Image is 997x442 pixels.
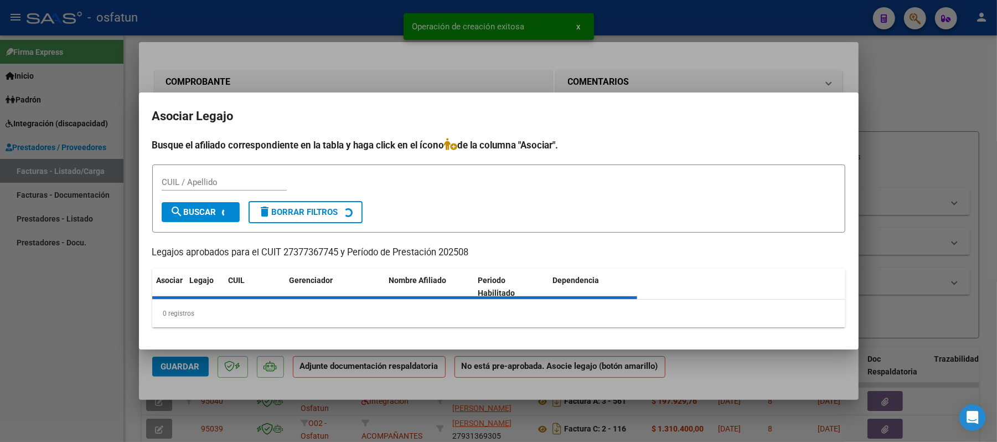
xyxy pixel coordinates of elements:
[152,269,185,305] datatable-header-cell: Asociar
[152,106,845,127] h2: Asociar Legajo
[152,300,845,327] div: 0 registros
[190,276,214,285] span: Legajo
[389,276,447,285] span: Nombre Afiliado
[185,269,224,305] datatable-header-cell: Legajo
[152,138,845,152] h4: Busque el afiliado correspondiente en la tabla y haga click en el ícono de la columna "Asociar".
[473,269,548,305] datatable-header-cell: Periodo Habilitado
[548,269,637,305] datatable-header-cell: Dependencia
[478,276,515,297] span: Periodo Habilitado
[259,207,338,217] span: Borrar Filtros
[162,202,240,222] button: Buscar
[552,276,599,285] span: Dependencia
[157,276,183,285] span: Asociar
[285,269,385,305] datatable-header-cell: Gerenciador
[224,269,285,305] datatable-header-cell: CUIL
[152,246,845,260] p: Legajos aprobados para el CUIT 27377367745 y Período de Prestación 202508
[171,205,184,218] mat-icon: search
[290,276,333,285] span: Gerenciador
[229,276,245,285] span: CUIL
[385,269,474,305] datatable-header-cell: Nombre Afiliado
[171,207,216,217] span: Buscar
[959,404,986,431] div: Open Intercom Messenger
[249,201,363,223] button: Borrar Filtros
[259,205,272,218] mat-icon: delete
